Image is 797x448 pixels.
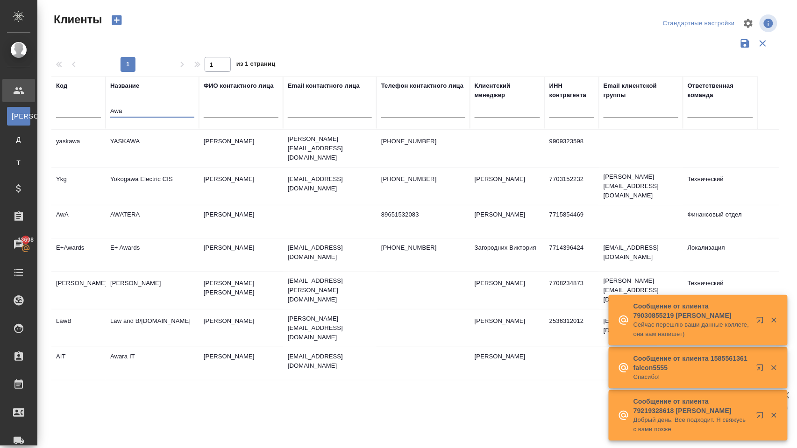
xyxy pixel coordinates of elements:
p: Добрый день. Все подходит. Я свяжусь с вами позже [633,415,750,434]
p: 89651532083 [381,210,465,219]
td: AWATERA [106,205,199,238]
div: Телефон контактного лица [381,81,464,91]
button: Открыть в новой вкладке [751,311,773,333]
span: Настроить таблицу [737,12,760,35]
td: Локализация [683,238,758,271]
p: [EMAIL_ADDRESS][DOMAIN_NAME] [288,352,372,371]
td: Технический [683,170,758,203]
span: из 1 страниц [236,58,276,72]
span: [PERSON_NAME] [12,112,26,121]
td: [PERSON_NAME] [51,274,106,307]
a: 13698 [2,233,35,256]
div: Клиентский менеджер [475,81,540,100]
p: Сообщение от клиента 1585561361 falcon5555 [633,354,750,372]
td: [PERSON_NAME] [470,170,545,203]
td: LawB [51,312,106,344]
p: [PHONE_NUMBER] [381,175,465,184]
td: [PERSON_NAME][EMAIL_ADDRESS][DOMAIN_NAME] [599,272,683,309]
td: [PERSON_NAME] [199,238,283,271]
td: [PERSON_NAME] [199,132,283,165]
td: 9909323598 [545,132,599,165]
div: Email контактного лица [288,81,360,91]
div: Код [56,81,67,91]
p: Сообщение от клиента 79030855219 [PERSON_NAME] [633,301,750,320]
td: 7715854469 [545,205,599,238]
td: [PERSON_NAME] [199,170,283,203]
span: Д [12,135,26,144]
span: Посмотреть информацию [760,14,779,32]
div: Название [110,81,139,91]
td: Law and B/[DOMAIN_NAME] [106,312,199,344]
td: Yokogawa Electric CIS [106,170,199,203]
p: Сейчас перешлю ваши данные коллеге, она вам напишет) [633,320,750,339]
p: [PHONE_NUMBER] [381,243,465,252]
td: YASKAWA [106,132,199,165]
td: 7703152232 [545,170,599,203]
td: [PERSON_NAME] [470,205,545,238]
button: Сохранить фильтры [736,35,754,52]
td: 7714396424 [545,238,599,271]
a: [PERSON_NAME] [7,107,30,126]
div: ФИО контактного лица [204,81,274,91]
span: Клиенты [51,12,102,27]
button: Сбросить фильтры [754,35,772,52]
p: Сообщение от клиента 79219328618 [PERSON_NAME] [633,397,750,415]
a: Д [7,130,30,149]
td: [EMAIL_ADDRESS][DOMAIN_NAME] [599,238,683,271]
div: ИНН контрагента [549,81,594,100]
td: [PERSON_NAME] [470,312,545,344]
div: Email клиентской группы [604,81,678,100]
td: yaskawa [51,132,106,165]
td: [PERSON_NAME] [PERSON_NAME] [199,274,283,307]
button: Открыть в новой вкладке [751,406,773,428]
td: Загородних Виктория [470,238,545,271]
p: Спасибо! [633,372,750,382]
span: 13698 [12,235,39,245]
div: Ответственная команда [688,81,753,100]
td: AIT [51,347,106,380]
p: [PERSON_NAME][EMAIL_ADDRESS][DOMAIN_NAME] [288,314,372,342]
td: Технический [683,274,758,307]
td: [PERSON_NAME] [199,347,283,380]
p: [EMAIL_ADDRESS][DOMAIN_NAME] [288,243,372,262]
td: [PERSON_NAME] [199,312,283,344]
td: [PERSON_NAME] [470,347,545,380]
button: Открыть в новой вкладке [751,358,773,381]
span: Т [12,158,26,168]
button: Закрыть [764,364,783,372]
a: Т [7,154,30,172]
button: Закрыть [764,411,783,420]
td: Ykg [51,170,106,203]
td: 7708234873 [545,274,599,307]
td: [PERSON_NAME] [199,205,283,238]
td: [PERSON_NAME] [106,274,199,307]
td: Финансовый отдел [683,205,758,238]
td: Awara IT [106,347,199,380]
button: Создать [106,12,128,28]
button: Закрыть [764,316,783,324]
p: [EMAIL_ADDRESS][PERSON_NAME][DOMAIN_NAME] [288,276,372,304]
td: E+Awards [51,238,106,271]
td: [EMAIL_ADDRESS][DOMAIN_NAME] [599,312,683,344]
p: [EMAIL_ADDRESS][DOMAIN_NAME] [288,175,372,193]
td: [PERSON_NAME][EMAIL_ADDRESS][DOMAIN_NAME] [599,168,683,205]
p: [PHONE_NUMBER] [381,137,465,146]
td: E+ Awards [106,238,199,271]
td: [PERSON_NAME] [470,274,545,307]
div: split button [661,16,737,31]
td: AwA [51,205,106,238]
td: 2536312012 [545,312,599,344]
p: [PERSON_NAME][EMAIL_ADDRESS][DOMAIN_NAME] [288,134,372,162]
